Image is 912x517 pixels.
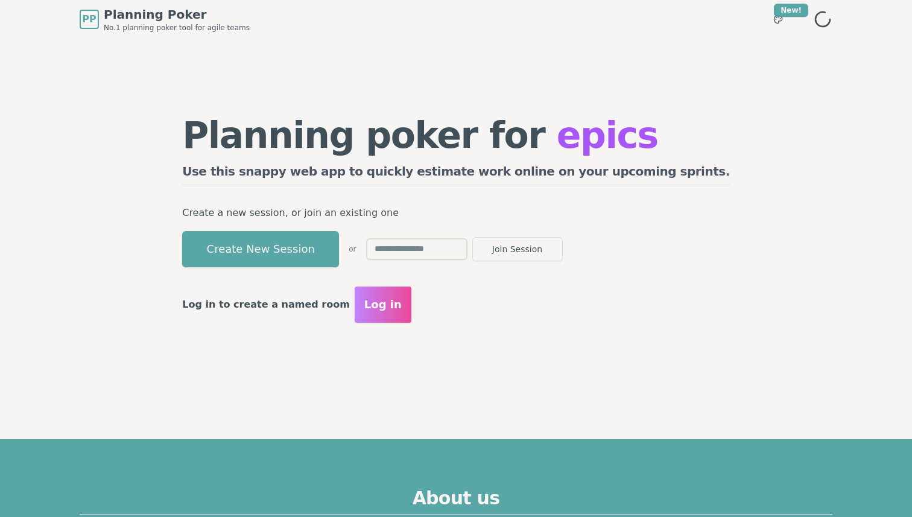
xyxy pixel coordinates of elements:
div: New! [774,4,808,17]
button: Join Session [472,237,563,261]
h1: Planning poker for [182,117,730,153]
span: Log in [364,296,402,313]
span: PP [82,12,96,27]
button: Create New Session [182,231,339,267]
h2: About us [80,487,832,515]
span: epics [557,114,658,156]
a: PPPlanning PokerNo.1 planning poker tool for agile teams [80,6,250,33]
p: Log in to create a named room [182,296,350,313]
span: or [349,244,356,254]
h2: Use this snappy web app to quickly estimate work online on your upcoming sprints. [182,163,730,185]
button: New! [767,8,789,30]
span: No.1 planning poker tool for agile teams [104,23,250,33]
button: Log in [355,287,411,323]
span: Planning Poker [104,6,250,23]
p: Create a new session, or join an existing one [182,205,730,221]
